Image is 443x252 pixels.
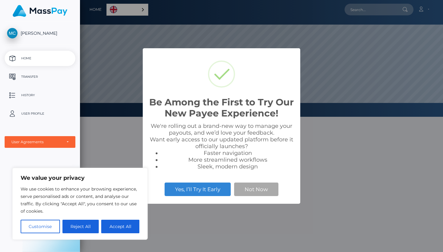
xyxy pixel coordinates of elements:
p: Home [7,54,73,63]
li: Sleek, modern design [161,163,294,170]
p: History [7,91,73,100]
span: [PERSON_NAME] [5,30,75,36]
button: Reject All [62,220,99,233]
p: We value your privacy [21,174,139,182]
img: MassPay [13,5,67,17]
li: Faster navigation [161,150,294,156]
button: Not Now [234,183,278,196]
button: Customise [21,220,60,233]
p: User Profile [7,109,73,118]
div: User Agreements [11,140,62,144]
button: Yes, I’ll Try It Early [165,183,231,196]
p: We use cookies to enhance your browsing experience, serve personalised ads or content, and analys... [21,185,139,215]
li: More streamlined workflows [161,156,294,163]
p: Transfer [7,72,73,81]
div: We're rolling out a brand-new way to manage your payouts, and we’d love your feedback. Want early... [149,123,294,170]
button: Accept All [101,220,139,233]
button: User Agreements [5,136,75,148]
h2: Be Among the First to Try Our New Payee Experience! [149,97,294,119]
div: We value your privacy [12,168,148,240]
